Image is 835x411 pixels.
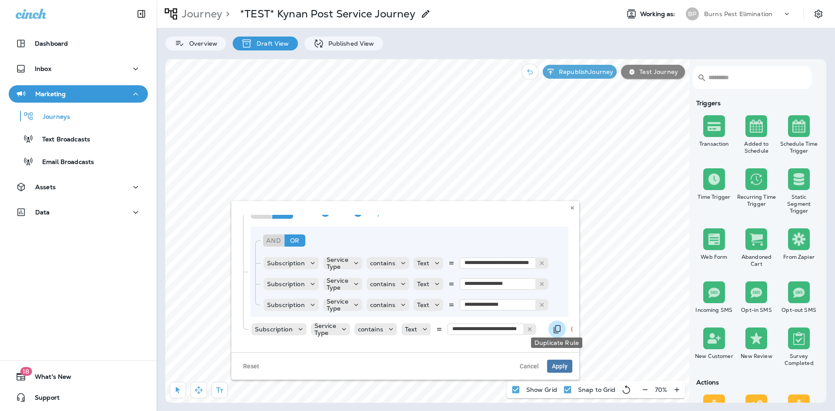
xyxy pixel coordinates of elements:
button: Inbox [9,60,148,77]
button: Apply [547,360,572,373]
p: contains [358,326,383,333]
span: 18 [20,367,32,376]
div: Duplicate Rule [531,337,582,348]
span: Support [26,394,60,404]
p: *TEST* Kynan Post Service Journey [240,7,415,20]
button: Cancel [515,360,544,373]
div: Static Segment Trigger [779,194,818,214]
p: Show Grid [526,386,557,393]
button: Data [9,204,148,221]
p: Text [405,326,417,333]
p: Text [417,260,430,267]
span: Cancel [520,363,539,369]
p: Test Journey [636,68,678,75]
button: 18What's New [9,368,148,385]
button: Marketing [9,85,148,103]
p: Text Broadcasts [33,136,90,144]
div: New Review [737,353,776,360]
button: Text Broadcasts [9,130,148,148]
button: Settings [811,6,826,22]
button: Duplicate Rule [548,321,566,338]
button: Dashboard [9,35,148,52]
p: Text [417,281,430,287]
button: Assets [9,178,148,196]
button: Support [9,389,148,406]
p: Service Type [327,277,348,291]
p: Republish Journey [555,68,613,75]
div: Recurring Time Trigger [737,194,776,207]
p: contains [370,301,395,308]
div: Actions [693,379,820,386]
div: Or [284,234,305,247]
button: Collapse Sidebar [129,5,154,23]
button: Reset [238,360,264,373]
p: Data [35,209,50,216]
p: Inbox [35,65,51,72]
p: Text [417,301,430,308]
p: contains [370,281,395,287]
button: Remove Rule [567,321,584,338]
p: Dashboard [35,40,68,47]
button: Test Journey [621,65,685,79]
span: What's New [26,373,71,384]
p: contains [370,260,395,267]
button: RepublishJourney [543,65,617,79]
p: 70 % [655,386,667,393]
p: Overview [185,40,217,47]
div: Web Form [695,254,734,261]
p: Published View [324,40,374,47]
p: > [222,7,230,20]
button: Journeys [9,107,148,125]
p: Subscription [267,281,305,287]
p: Journey [178,7,222,20]
div: From Zapier [779,254,818,261]
p: Email Broadcasts [33,158,94,167]
div: Added to Schedule [737,140,776,154]
div: BP [686,7,699,20]
div: Triggers [693,100,820,107]
p: Burns Pest Elimination [704,10,772,17]
p: Subscription [267,260,305,267]
div: Opt-in SMS [737,307,776,314]
div: And [263,234,284,247]
span: Reset [243,363,259,369]
button: Email Broadcasts [9,152,148,170]
p: Subscription [267,301,305,308]
p: Service Type [327,256,348,270]
p: Assets [35,184,56,190]
div: Opt-out SMS [779,307,818,314]
p: Journeys [34,113,70,121]
div: Survey Completed [779,353,818,367]
div: Abandoned Cart [737,254,776,267]
div: Schedule Time Trigger [779,140,818,154]
p: Draft View [252,40,289,47]
div: New Customer [695,353,734,360]
p: Snap to Grid [578,386,616,393]
p: Service Type [314,322,336,336]
span: Apply [552,363,568,369]
div: Transaction [695,140,734,147]
span: Working as: [640,10,677,18]
div: Time Trigger [695,194,734,200]
p: Marketing [35,90,66,97]
p: Subscription [255,326,293,333]
div: Incoming SMS [695,307,734,314]
p: Service Type [327,298,348,312]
